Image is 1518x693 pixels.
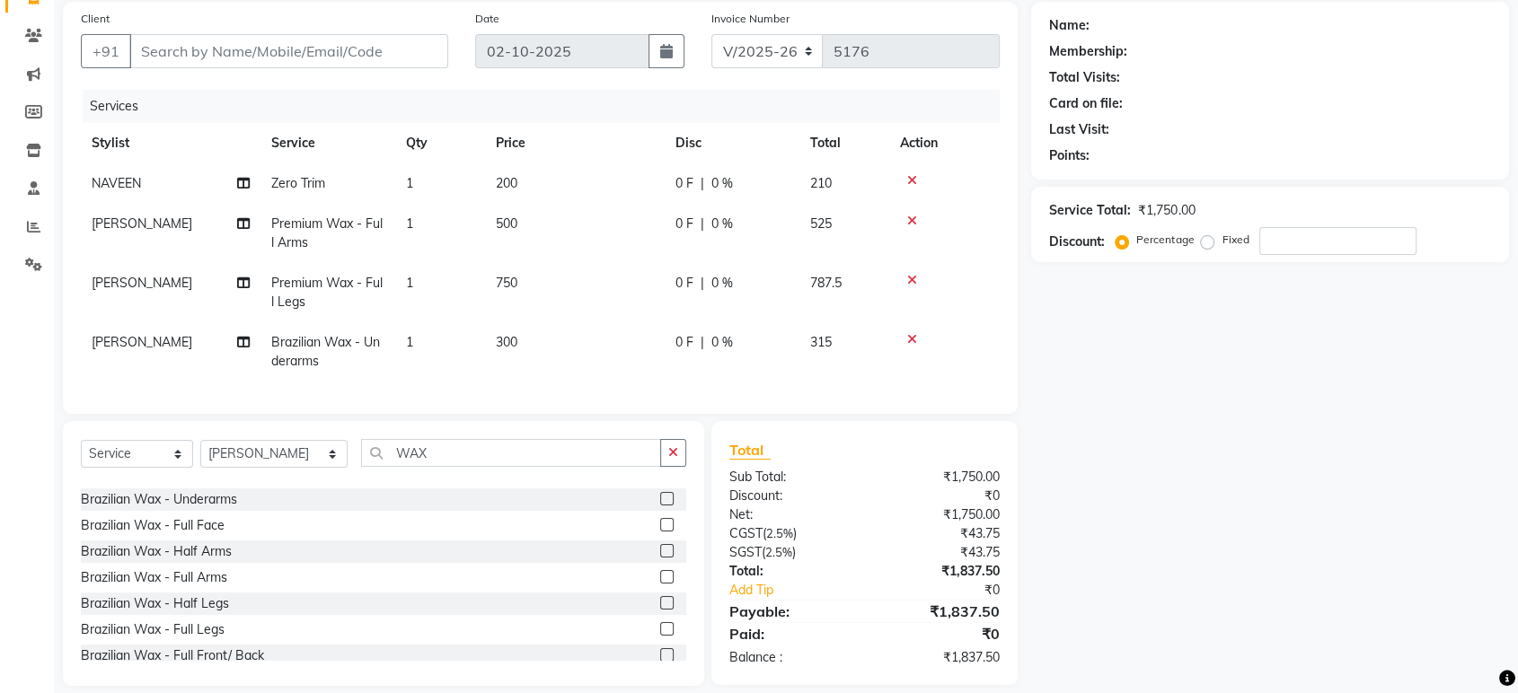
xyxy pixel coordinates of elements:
div: ₹0 [865,487,1014,505]
div: Sub Total: [716,468,865,487]
th: Disc [665,123,799,163]
div: ₹1,750.00 [865,468,1014,487]
div: Discount: [716,487,865,505]
div: ₹1,750.00 [1138,201,1195,220]
span: Premium Wax - Full Arms [271,215,383,250]
span: Premium Wax - Full Legs [271,275,383,310]
div: ₹1,837.50 [865,562,1014,581]
div: Brazilian Wax - Full Face [81,516,225,535]
input: Search by Name/Mobile/Email/Code [129,34,448,68]
div: Brazilian Wax - Full Arms [81,568,227,587]
span: 1 [406,334,413,350]
span: CGST [729,525,763,541]
span: 0 F [675,274,693,293]
div: Balance : [716,648,865,667]
th: Stylist [81,123,260,163]
span: | [701,174,704,193]
div: Brazilian Wax - Underarms [81,490,237,509]
span: Total [729,441,771,460]
span: Brazilian Wax - Underarms [271,334,380,369]
span: [PERSON_NAME] [92,215,192,232]
span: 750 [496,275,517,291]
span: 0 % [711,215,733,233]
div: ( ) [716,524,865,543]
label: Client [81,11,110,27]
span: 787.5 [810,275,842,291]
div: ₹1,837.50 [865,601,1014,622]
span: | [701,333,704,352]
div: Services [83,90,1013,123]
span: NAVEEN [92,175,141,191]
span: 0 % [711,174,733,193]
div: ( ) [716,543,865,562]
div: Last Visit: [1049,120,1109,139]
div: ₹0 [865,623,1014,645]
th: Total [799,123,889,163]
label: Invoice Number [711,11,790,27]
input: Search or Scan [361,439,661,467]
div: Brazilian Wax - Full Legs [81,620,225,639]
span: | [701,274,704,293]
span: SGST [729,544,762,560]
div: ₹0 [889,581,1013,600]
div: Name: [1049,16,1090,35]
div: Discount: [1049,232,1105,251]
a: Add Tip [716,581,889,600]
div: ₹43.75 [865,524,1014,543]
div: Net: [716,505,865,524]
span: 0 F [675,174,693,193]
span: [PERSON_NAME] [92,275,192,291]
button: +91 [81,34,131,68]
label: Fixed [1222,232,1249,248]
div: Card on file: [1049,94,1123,113]
label: Percentage [1136,232,1194,248]
span: 1 [406,215,413,232]
span: 525 [810,215,832,232]
span: 0 F [675,215,693,233]
div: Brazilian Wax - Full Front/ Back [81,646,264,665]
span: 500 [496,215,517,232]
span: 2.5% [766,526,793,540]
span: [PERSON_NAME] [92,334,192,350]
div: Service Total: [1049,201,1131,220]
span: Zero Trim [271,175,325,191]
span: 2.5% [765,545,792,559]
div: Paid: [716,623,865,645]
div: ₹1,837.50 [865,648,1014,667]
label: Date [475,11,499,27]
div: Brazilian Wax - Half Arms [81,542,232,561]
div: Points: [1049,146,1090,165]
div: Membership: [1049,42,1127,61]
th: Service [260,123,395,163]
span: 0 F [675,333,693,352]
th: Action [889,123,1000,163]
div: Total Visits: [1049,68,1120,87]
span: 0 % [711,333,733,352]
span: 315 [810,334,832,350]
span: 210 [810,175,832,191]
span: 1 [406,275,413,291]
span: 1 [406,175,413,191]
span: 200 [496,175,517,191]
th: Price [485,123,665,163]
span: | [701,215,704,233]
div: ₹43.75 [865,543,1014,562]
div: Brazilian Wax - Half Legs [81,594,229,613]
span: 0 % [711,274,733,293]
th: Qty [395,123,485,163]
div: Payable: [716,601,865,622]
span: 300 [496,334,517,350]
div: Total: [716,562,865,581]
div: ₹1,750.00 [865,505,1014,524]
